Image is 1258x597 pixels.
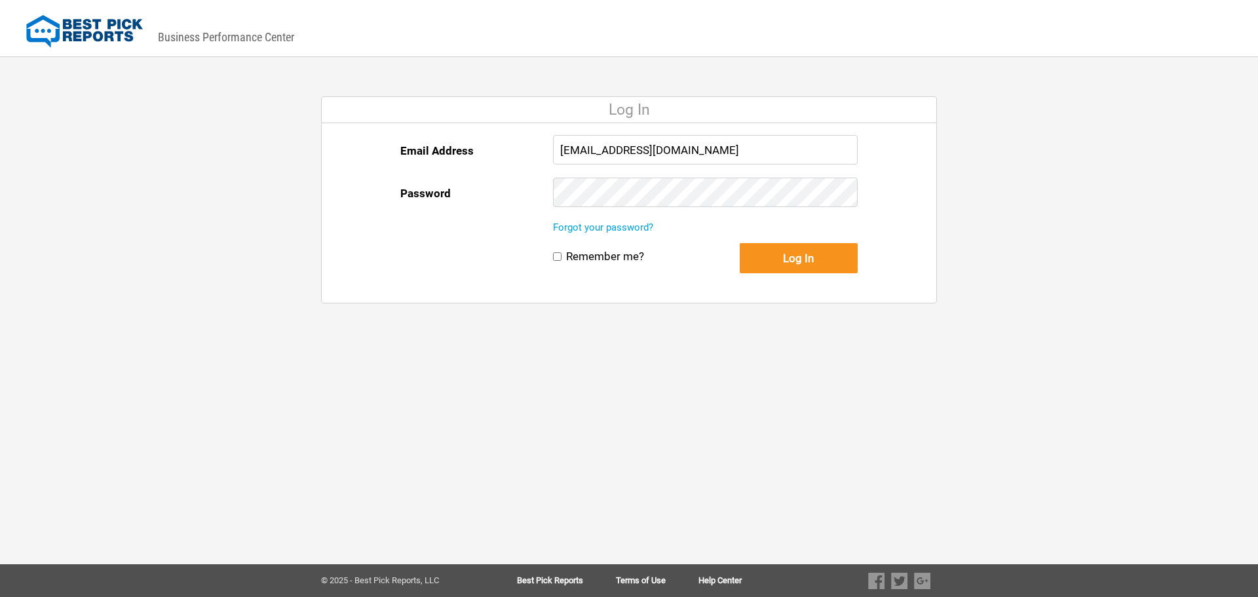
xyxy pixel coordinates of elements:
div: © 2025 - Best Pick Reports, LLC [321,576,475,585]
div: Log In [322,97,936,123]
label: Remember me? [566,250,644,263]
label: Password [400,178,451,209]
a: Best Pick Reports [517,576,616,585]
label: Email Address [400,135,474,166]
a: Forgot your password? [553,221,653,233]
button: Log In [740,243,858,273]
img: Best Pick Reports Logo [26,15,143,48]
a: Terms of Use [616,576,698,585]
a: Help Center [698,576,742,585]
